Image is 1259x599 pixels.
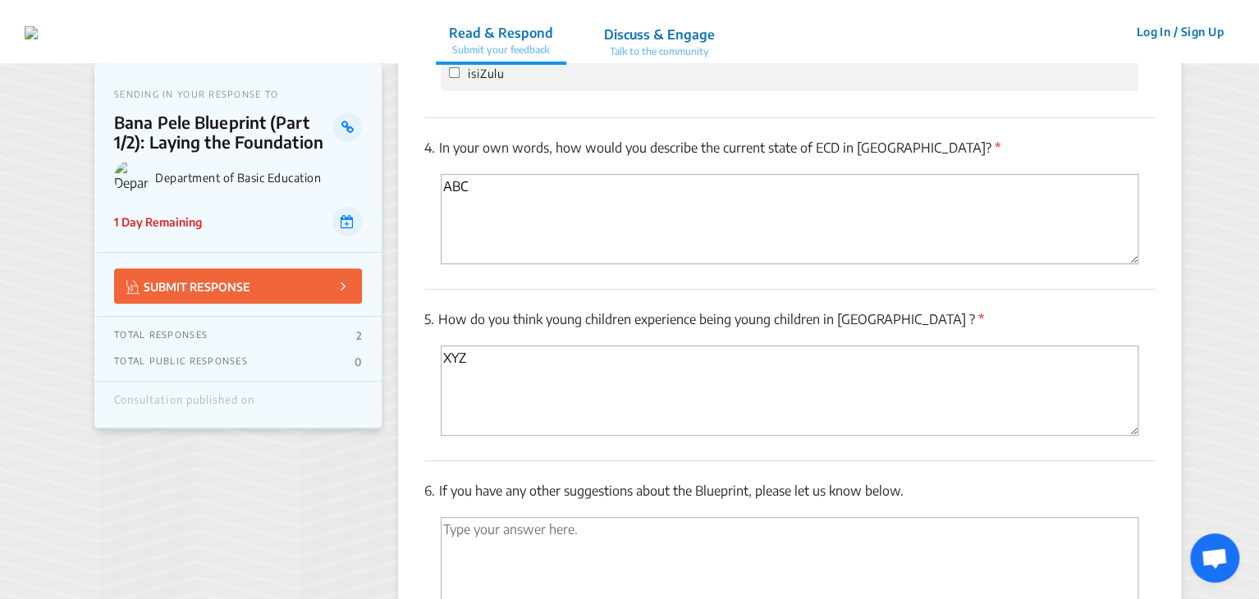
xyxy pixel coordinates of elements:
[126,277,250,295] p: SUBMIT RESPONSE
[114,268,362,304] button: SUBMIT RESPONSE
[126,280,140,294] img: Vector.jpg
[114,213,202,231] p: 1 Day Remaining
[424,139,435,156] span: 4.
[424,138,1155,158] p: In your own words, how would you describe the current state of ECD in [GEOGRAPHIC_DATA]?
[114,355,248,368] p: TOTAL PUBLIC RESPONSES
[449,43,553,57] p: Submit your feedback
[1125,19,1234,44] button: Log In / Sign Up
[424,309,1155,329] p: How do you think young children experience being young children in [GEOGRAPHIC_DATA] ?
[114,394,254,415] div: Consultation published on
[1190,533,1239,583] a: Open chat
[114,89,362,99] p: SENDING IN YOUR RESPONSE TO
[604,25,715,44] p: Discuss & Engage
[449,23,553,43] p: Read & Respond
[441,345,1138,436] textarea: 'Type your answer here.' | translate
[114,112,333,152] p: Bana Pele Blueprint (Part 1/2): Laying the Foundation
[114,160,149,194] img: Department of Basic Education logo
[114,329,208,342] p: TOTAL RESPONSES
[355,355,362,368] p: 0
[424,311,434,327] span: 5.
[424,481,1155,501] p: If you have any other suggestions about the Blueprint, please let us know below.
[468,66,505,80] span: isiZulu
[441,174,1138,264] textarea: 'Type your answer here.' | translate
[449,67,460,78] input: isiZulu
[604,44,715,59] p: Talk to the community
[25,26,38,39] img: dd3pie1mb9brh0krhk3z0xmyy6e5
[424,482,435,499] span: 6.
[155,171,362,185] p: Department of Basic Education
[356,329,362,342] p: 2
